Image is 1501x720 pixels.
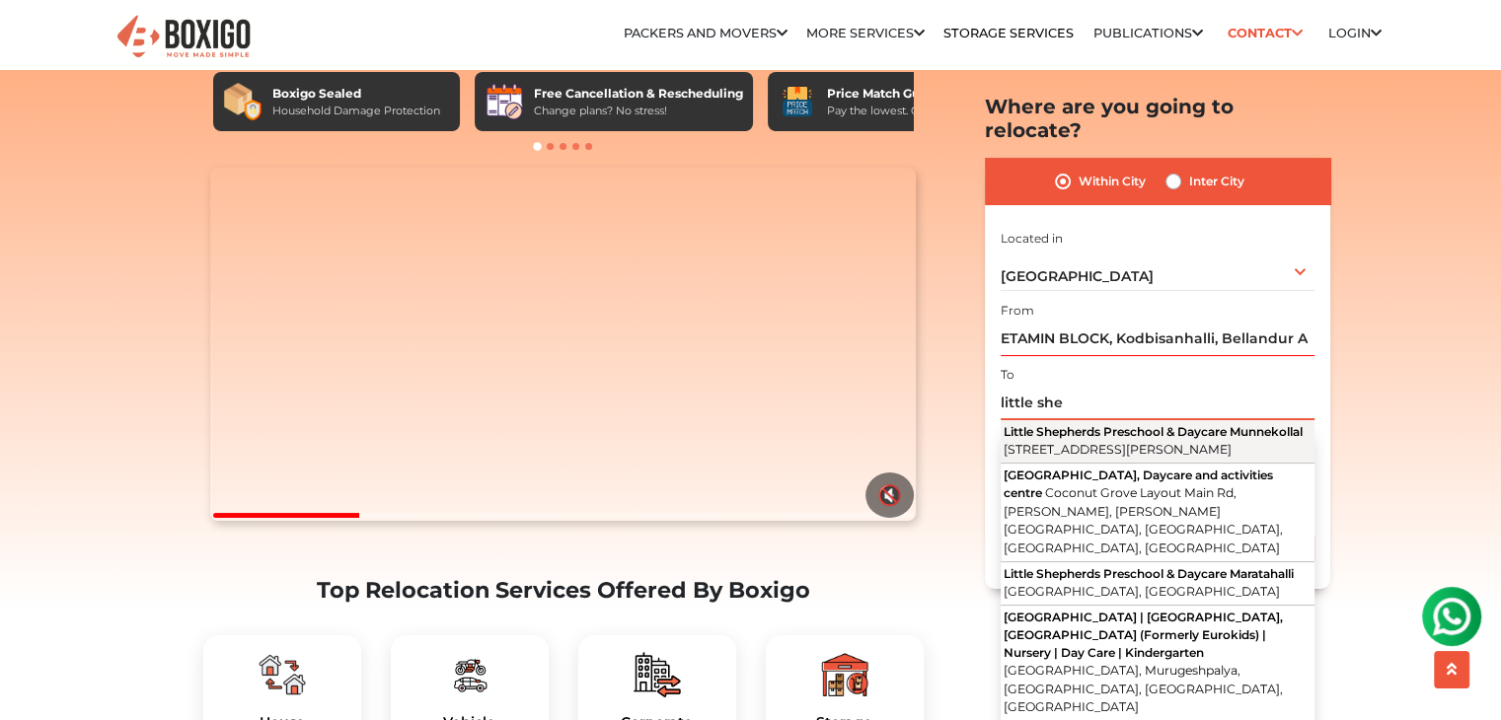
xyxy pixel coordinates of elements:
button: Little Shepherds Preschool & Daycare Maratahalli [GEOGRAPHIC_DATA], [GEOGRAPHIC_DATA] [1001,562,1314,606]
img: boxigo_packers_and_movers_plan [634,651,681,698]
img: Boxigo [114,13,253,61]
label: From [1001,302,1034,320]
div: Boxigo Sealed [272,85,440,103]
a: Publications [1093,26,1203,40]
input: Select Building or Nearest Landmark [1001,386,1314,420]
img: Boxigo Sealed [223,82,263,121]
a: Contact [1222,18,1310,48]
img: boxigo_packers_and_movers_plan [446,651,493,698]
a: Storage Services [943,26,1074,40]
a: More services [806,26,925,40]
label: To [1001,366,1014,384]
h2: Top Relocation Services Offered By Boxigo [203,577,924,604]
span: [GEOGRAPHIC_DATA] [1001,267,1154,285]
label: Within City [1079,170,1146,193]
div: Free Cancellation & Rescheduling [534,85,743,103]
div: Price Match Guarantee [827,85,977,103]
div: Pay the lowest. Guaranteed! [827,103,977,119]
span: [GEOGRAPHIC_DATA], Murugeshpalya, [GEOGRAPHIC_DATA], [GEOGRAPHIC_DATA], [GEOGRAPHIC_DATA] [1004,663,1283,714]
label: Inter City [1189,170,1244,193]
img: Free Cancellation & Rescheduling [485,82,524,121]
img: boxigo_packers_and_movers_plan [259,651,306,698]
img: boxigo_packers_and_movers_plan [821,651,868,698]
h2: Where are you going to relocate? [985,95,1330,142]
div: Household Damage Protection [272,103,440,119]
button: scroll up [1434,651,1469,688]
span: [GEOGRAPHIC_DATA] | [GEOGRAPHIC_DATA], [GEOGRAPHIC_DATA] (Formerly Eurokids) | Nursery | Day Care... [1004,610,1283,660]
span: Little Shepherds Preschool & Daycare Munnekollal [1004,424,1303,439]
span: Coconut Grove Layout Main Rd, [PERSON_NAME], [PERSON_NAME][GEOGRAPHIC_DATA], [GEOGRAPHIC_DATA], [... [1004,485,1283,555]
input: Select Building or Nearest Landmark [1001,322,1314,356]
img: Price Match Guarantee [778,82,817,121]
video: Your browser does not support the video tag. [210,168,916,521]
span: [GEOGRAPHIC_DATA], [GEOGRAPHIC_DATA] [1004,584,1280,599]
a: Login [1328,26,1382,40]
label: Located in [1001,230,1063,248]
img: whatsapp-icon.svg [20,20,59,59]
span: [GEOGRAPHIC_DATA], Daycare and activities centre [1004,468,1273,500]
a: Packers and Movers [624,26,788,40]
span: [STREET_ADDRESS][PERSON_NAME] [1004,442,1232,457]
div: Change plans? No stress! [534,103,743,119]
span: Little Shepherds Preschool & Daycare Maratahalli [1004,566,1294,581]
button: 🔇 [865,472,914,518]
button: [GEOGRAPHIC_DATA], Daycare and activities centre Coconut Grove Layout Main Rd, [PERSON_NAME], [PE... [1001,464,1314,562]
button: Little Shepherds Preschool & Daycare Munnekollal [STREET_ADDRESS][PERSON_NAME] [1001,420,1314,464]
